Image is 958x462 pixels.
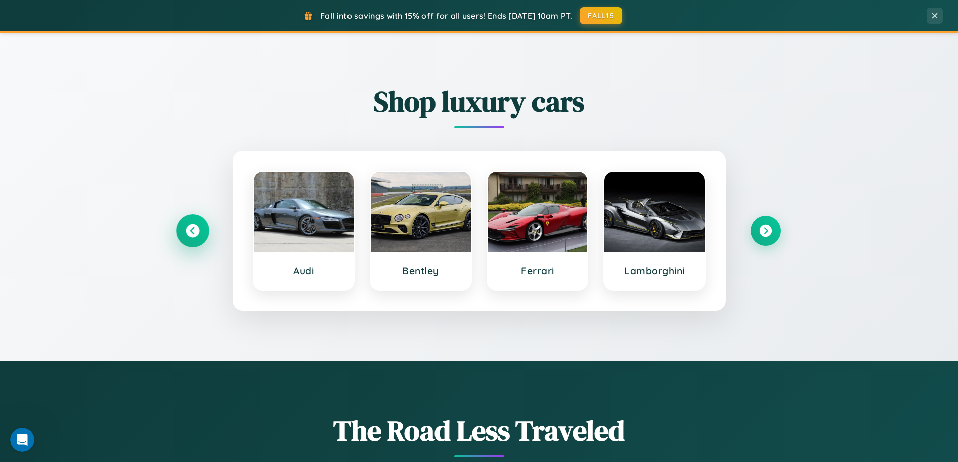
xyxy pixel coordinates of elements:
iframe: Intercom live chat [10,428,34,452]
h3: Ferrari [498,265,578,277]
h3: Audi [264,265,344,277]
h3: Lamborghini [615,265,694,277]
h3: Bentley [381,265,461,277]
h1: The Road Less Traveled [178,411,781,450]
span: Fall into savings with 15% off for all users! Ends [DATE] 10am PT. [320,11,572,21]
h2: Shop luxury cars [178,82,781,121]
button: FALL15 [580,7,622,24]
